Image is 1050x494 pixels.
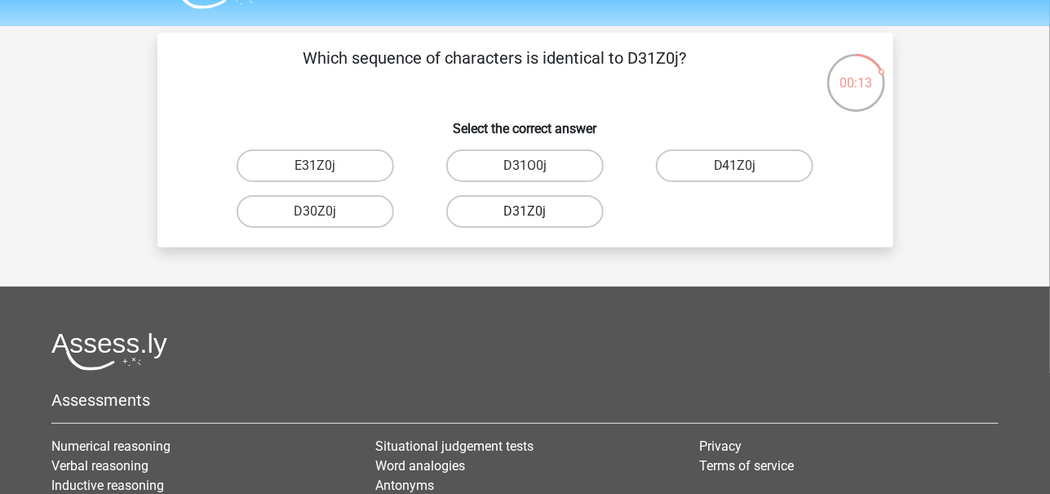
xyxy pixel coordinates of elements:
label: D31Z0j [446,195,604,228]
div: 00:13 [826,52,887,93]
h6: Select the correct answer [184,108,867,136]
a: Antonyms [375,478,434,493]
label: D30Z0j [237,195,394,228]
h5: Assessments [51,390,999,410]
a: Word analogies [375,458,465,474]
a: Privacy [699,438,742,454]
label: E31Z0j [237,149,394,182]
a: Numerical reasoning [51,438,171,454]
p: Which sequence of characters is identical to D31Z0j? [184,46,806,95]
img: Assessly logo [51,332,167,371]
label: D41Z0j [656,149,813,182]
a: Situational judgement tests [375,438,534,454]
a: Inductive reasoning [51,478,164,493]
a: Verbal reasoning [51,458,148,474]
label: D31O0j [446,149,604,182]
a: Terms of service [699,458,794,474]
